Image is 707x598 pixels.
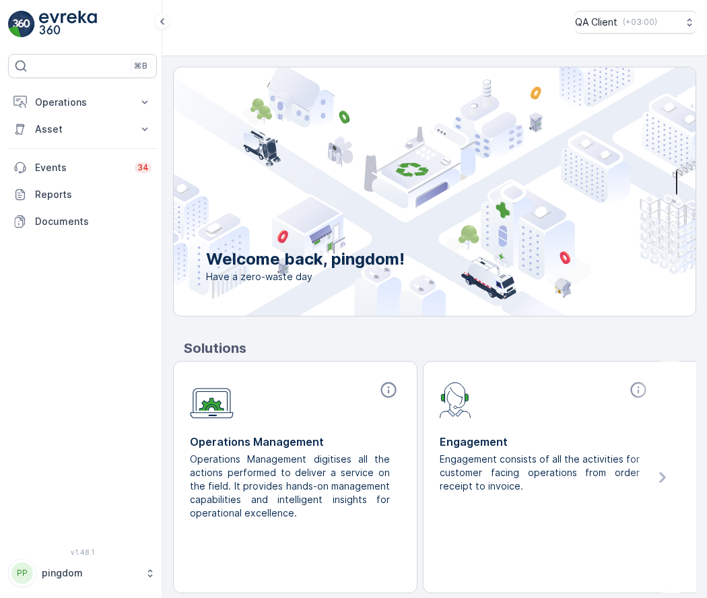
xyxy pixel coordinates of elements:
img: city illustration [113,67,696,316]
img: module-icon [190,380,234,419]
p: Engagement consists of all the activities for customer facing operations from order receipt to in... [440,453,640,493]
a: Reports [8,181,157,208]
img: module-icon [440,380,471,418]
p: Welcome back, pingdom! [206,248,405,270]
p: Events [35,161,127,174]
p: Operations Management digitises all the actions performed to deliver a service on the field. It p... [190,453,390,520]
p: Reports [35,188,151,201]
img: logo_light-DOdMpM7g.png [39,11,97,38]
p: ⌘B [134,61,147,71]
a: Documents [8,208,157,235]
span: Have a zero-waste day [206,270,405,284]
p: QA Client [575,15,617,29]
button: Operations [8,89,157,116]
p: ( +03:00 ) [623,17,657,28]
span: v 1.48.1 [8,548,157,556]
img: logo [8,11,35,38]
a: Events34 [8,154,157,181]
p: Engagement [440,434,650,450]
p: Documents [35,215,151,228]
p: 34 [137,162,149,173]
button: QA Client(+03:00) [575,11,696,34]
button: PPpingdom [8,559,157,587]
p: Solutions [184,338,696,358]
p: Operations Management [190,434,401,450]
p: pingdom [42,566,138,580]
p: Asset [35,123,130,136]
div: PP [11,562,33,584]
button: Asset [8,116,157,143]
p: Operations [35,96,130,109]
